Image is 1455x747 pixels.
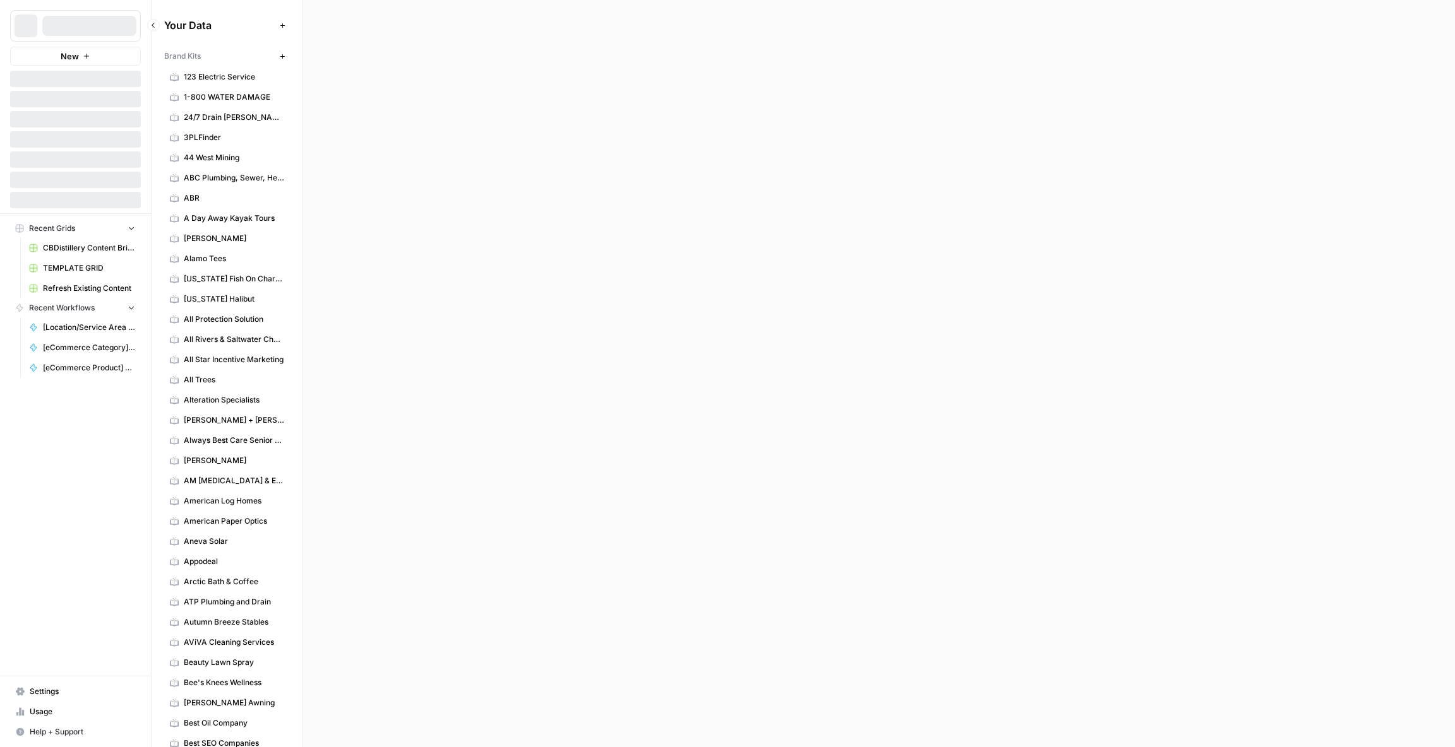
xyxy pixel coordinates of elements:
[184,192,284,204] span: ABR
[30,686,135,697] span: Settings
[184,596,284,608] span: ATP Plumbing and Drain
[184,293,284,305] span: [US_STATE] Halibut
[164,673,290,693] a: Bee's Knees Wellness
[164,87,290,107] a: 1-800 WATER DAMAGE
[164,632,290,652] a: AViVA Cleaning Services
[43,362,135,373] span: [eCommerce Product] Keyword to Content Brief
[29,302,95,314] span: Recent Workflows
[184,91,284,103] span: 1-800 WATER DAMAGE
[43,322,135,333] span: [Location/Service Area Page] Content Brief to Service Page
[184,374,284,385] span: All Trees
[184,354,284,365] span: All Star Incentive Marketing
[164,148,290,168] a: 44 West Mining
[23,238,141,258] a: CBDistillery Content Briefs
[164,107,290,127] a: 24/7 Drain [PERSON_NAME]
[23,338,141,358] a: [eCommerce Category] Content Brief to Category Page
[164,511,290,531] a: American Paper Optics
[164,491,290,511] a: American Log Homes
[184,455,284,466] span: [PERSON_NAME]
[164,410,290,430] a: [PERSON_NAME] + [PERSON_NAME]
[164,531,290,551] a: Aneva Solar
[164,168,290,188] a: ABC Plumbing, Sewer, Heating, Cooling and Electric
[43,342,135,353] span: [eCommerce Category] Content Brief to Category Page
[184,253,284,264] span: Alamo Tees
[184,273,284,285] span: [US_STATE] Fish On Charters
[164,652,290,673] a: Beauty Lawn Spray
[184,435,284,446] span: Always Best Care Senior Services
[164,612,290,632] a: Autumn Breeze Stables
[184,334,284,345] span: All Rivers & Saltwater Charters
[184,112,284,123] span: 24/7 Drain [PERSON_NAME]
[184,475,284,486] span: AM [MEDICAL_DATA] & Endocrinology Center
[164,370,290,390] a: All Trees
[10,298,141,317] button: Recent Workflows
[164,350,290,370] a: All Star Incentive Marketing
[164,572,290,592] a: Arctic Bath & Coffee
[184,576,284,587] span: Arctic Bath & Coffee
[23,278,141,298] a: Refresh Existing Content
[43,262,135,274] span: TEMPLATE GRID
[164,450,290,471] a: [PERSON_NAME]
[184,536,284,547] span: Aneva Solar
[10,702,141,722] a: Usage
[184,515,284,527] span: American Paper Optics
[164,309,290,329] a: All Protection Solution
[164,228,290,249] a: [PERSON_NAME]
[184,637,284,648] span: AViVA Cleaning Services
[10,722,141,742] button: Help + Support
[184,556,284,567] span: Appodeal
[164,18,275,33] span: Your Data
[164,188,290,208] a: ABR
[184,314,284,325] span: All Protection Solution
[164,50,201,62] span: Brand Kits
[23,358,141,378] a: [eCommerce Product] Keyword to Content Brief
[10,219,141,238] button: Recent Grids
[164,592,290,612] a: ATP Plumbing and Drain
[164,430,290,450] a: Always Best Care Senior Services
[164,329,290,350] a: All Rivers & Saltwater Charters
[164,289,290,309] a: [US_STATE] Halibut
[184,495,284,507] span: American Log Homes
[164,208,290,228] a: A Day Away Kayak Tours
[164,713,290,733] a: Best Oil Company
[164,551,290,572] a: Appodeal
[164,249,290,269] a: Alamo Tees
[29,223,75,234] span: Recent Grids
[184,213,284,224] span: A Day Away Kayak Tours
[23,258,141,278] a: TEMPLATE GRID
[164,127,290,148] a: 3PLFinder
[30,706,135,717] span: Usage
[164,390,290,410] a: Alteration Specialists
[184,657,284,668] span: Beauty Lawn Spray
[184,71,284,83] span: 123 Electric Service
[184,233,284,244] span: [PERSON_NAME]
[184,152,284,163] span: 44 West Mining
[184,616,284,628] span: Autumn Breeze Stables
[61,50,79,62] span: New
[164,693,290,713] a: [PERSON_NAME] Awning
[43,283,135,294] span: Refresh Existing Content
[43,242,135,254] span: CBDistillery Content Briefs
[30,726,135,738] span: Help + Support
[184,677,284,688] span: Bee's Knees Wellness
[10,681,141,702] a: Settings
[10,47,141,66] button: New
[164,471,290,491] a: AM [MEDICAL_DATA] & Endocrinology Center
[164,269,290,289] a: [US_STATE] Fish On Charters
[184,697,284,709] span: [PERSON_NAME] Awning
[184,132,284,143] span: 3PLFinder
[184,717,284,729] span: Best Oil Company
[184,394,284,406] span: Alteration Specialists
[184,172,284,184] span: ABC Plumbing, Sewer, Heating, Cooling and Electric
[164,67,290,87] a: 123 Electric Service
[23,317,141,338] a: [Location/Service Area Page] Content Brief to Service Page
[184,415,284,426] span: [PERSON_NAME] + [PERSON_NAME]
